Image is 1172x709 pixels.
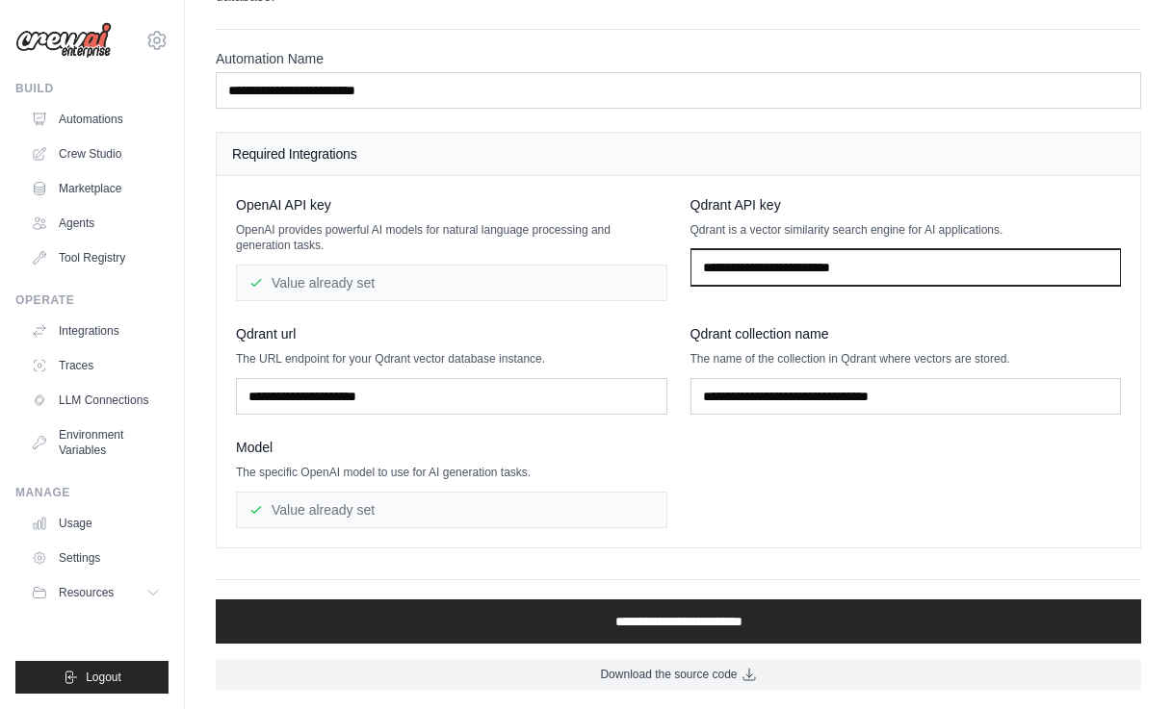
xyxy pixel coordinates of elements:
[15,81,169,96] div: Build
[23,316,169,346] a: Integrations
[23,208,169,239] a: Agents
[216,49,1141,68] label: Automation Name
[236,438,273,457] span: Model
[236,492,667,528] div: Value already set
[236,222,667,253] p: OpenAI provides powerful AI models for natural language processing and generation tasks.
[23,419,169,466] a: Environment Variables
[23,104,169,135] a: Automations
[23,508,169,539] a: Usage
[15,485,169,500] div: Manage
[232,144,1125,164] h4: Required Integrations
[690,324,829,343] span: Qdrant collection name
[216,659,1141,690] a: Download the source code
[59,585,114,600] span: Resources
[15,292,169,308] div: Operate
[23,139,169,169] a: Crew Studio
[23,385,169,416] a: LLM Connections
[690,222,1122,238] p: Qdrant is a vector similarity search engine for AI applications.
[236,465,667,480] p: The specific OpenAI model to use for AI generation tasks.
[23,350,169,381] a: Traces
[86,670,121,685] span: Logout
[23,543,169,573] a: Settings
[23,173,169,204] a: Marketplace
[236,351,667,367] p: The URL endpoint for your Qdrant vector database instance.
[23,577,169,608] button: Resources
[236,195,331,215] span: OpenAI API key
[600,667,737,682] span: Download the source code
[15,661,169,694] button: Logout
[236,265,667,301] div: Value already set
[236,324,296,343] span: Qdrant url
[690,195,781,215] span: Qdrant API key
[690,351,1122,367] p: The name of the collection in Qdrant where vectors are stored.
[15,22,112,59] img: Logo
[23,242,169,273] a: Tool Registry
